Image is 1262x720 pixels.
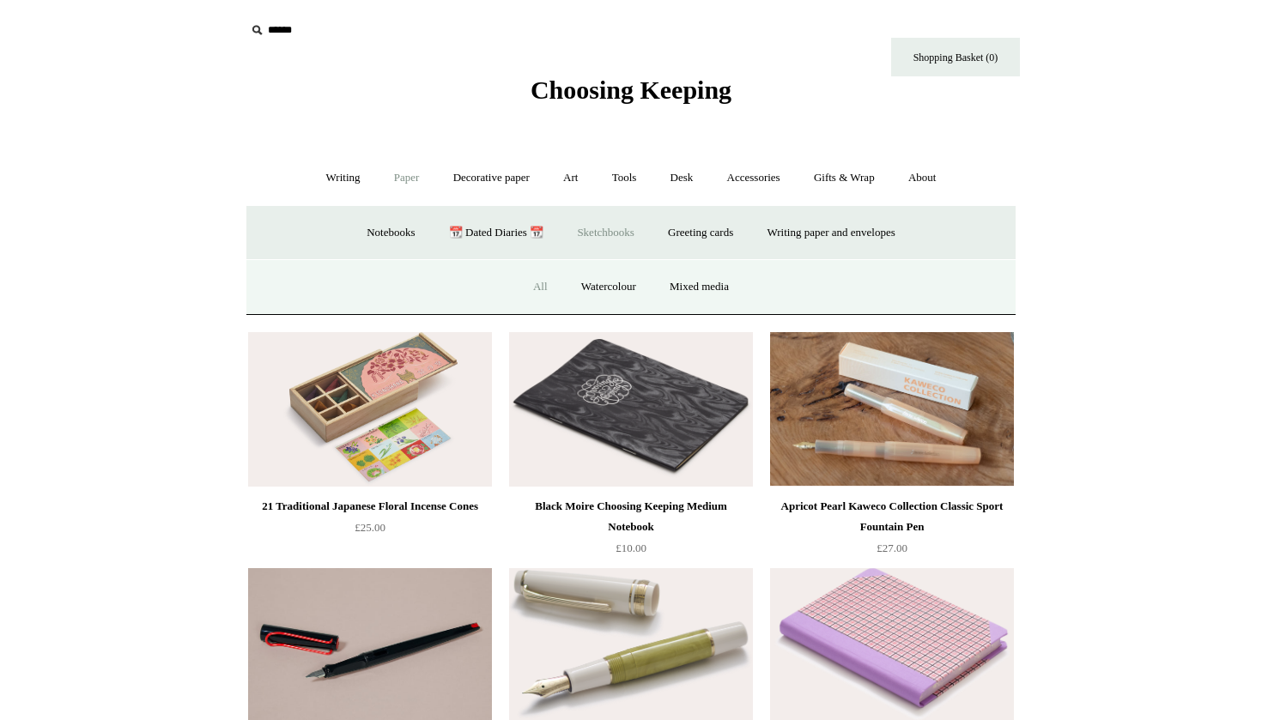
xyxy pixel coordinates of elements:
img: 21 Traditional Japanese Floral Incense Cones [248,332,492,487]
a: Greeting cards [652,210,749,256]
a: Sketchbooks [561,210,649,256]
a: Decorative paper [438,155,545,201]
a: Art [548,155,593,201]
a: Shopping Basket (0) [891,38,1020,76]
div: 21 Traditional Japanese Floral Incense Cones [252,496,488,517]
a: Writing [311,155,376,201]
a: About [893,155,952,201]
span: £25.00 [355,521,385,534]
div: Black Moire Choosing Keeping Medium Notebook [513,496,749,537]
a: 📆 Dated Diaries 📆 [434,210,559,256]
div: Apricot Pearl Kaweco Collection Classic Sport Fountain Pen [774,496,1010,537]
span: £27.00 [877,542,907,554]
a: Gifts & Wrap [798,155,890,201]
a: Black Moire Choosing Keeping Medium Notebook Black Moire Choosing Keeping Medium Notebook [509,332,753,487]
img: Apricot Pearl Kaweco Collection Classic Sport Fountain Pen [770,332,1014,487]
a: Watercolour [566,264,652,310]
a: Writing paper and envelopes [752,210,911,256]
a: Apricot Pearl Kaweco Collection Classic Sport Fountain Pen £27.00 [770,496,1014,566]
a: Accessories [712,155,796,201]
a: All [518,264,563,310]
a: Apricot Pearl Kaweco Collection Classic Sport Fountain Pen Apricot Pearl Kaweco Collection Classi... [770,332,1014,487]
a: Desk [655,155,709,201]
span: Choosing Keeping [531,76,731,104]
img: Black Moire Choosing Keeping Medium Notebook [509,332,753,487]
span: £10.00 [616,542,646,554]
a: 21 Traditional Japanese Floral Incense Cones 21 Traditional Japanese Floral Incense Cones [248,332,492,487]
a: 21 Traditional Japanese Floral Incense Cones £25.00 [248,496,492,566]
a: Choosing Keeping [531,89,731,101]
a: Black Moire Choosing Keeping Medium Notebook £10.00 [509,496,753,566]
a: Mixed media [654,264,744,310]
a: Notebooks [351,210,430,256]
a: Tools [597,155,652,201]
a: Paper [379,155,435,201]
